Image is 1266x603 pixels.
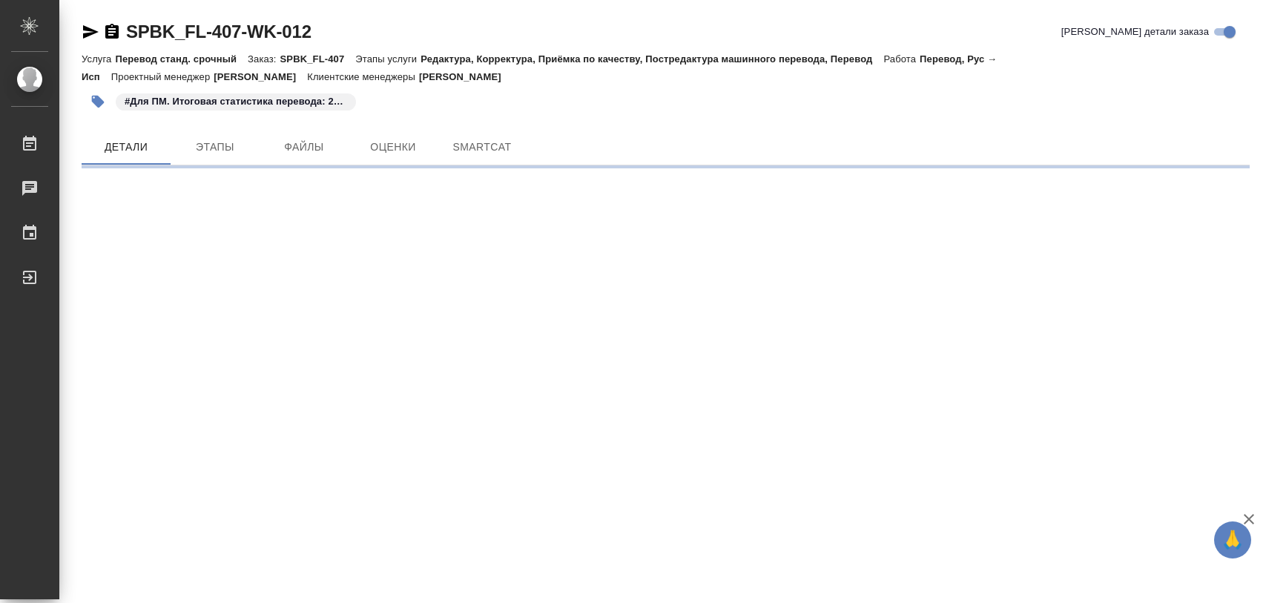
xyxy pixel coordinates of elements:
button: 🙏 [1214,521,1251,558]
button: Скопировать ссылку [103,23,121,41]
button: Скопировать ссылку для ЯМессенджера [82,23,99,41]
p: Работа [883,53,920,65]
p: Перевод станд. срочный [115,53,248,65]
span: Оценки [357,138,429,156]
p: Редактура, Корректура, Приёмка по качеству, Постредактура машинного перевода, Перевод [421,53,883,65]
span: 🙏 [1220,524,1245,556]
p: Заказ: [248,53,280,65]
p: SPBK_FL-407 [280,53,356,65]
button: Добавить тэг [82,85,114,118]
span: Детали [90,138,162,156]
p: [PERSON_NAME] [214,71,307,82]
p: Проектный менеджер [111,71,214,82]
a: SPBK_FL-407-WK-012 [126,22,311,42]
p: Услуга [82,53,115,65]
span: Этапы [179,138,251,156]
p: Клиентские менеджеры [307,71,419,82]
span: SmartCat [446,138,518,156]
p: [PERSON_NAME] [419,71,512,82]
span: [PERSON_NAME] детали заказа [1061,24,1209,39]
span: Файлы [268,138,340,156]
p: Этапы услуги [355,53,421,65]
span: Для ПМ. Итоговая статистика перевода: 200 слов. [114,94,357,107]
p: #Для ПМ. Итоговая статистика перевода: 200 слов. [125,94,347,109]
